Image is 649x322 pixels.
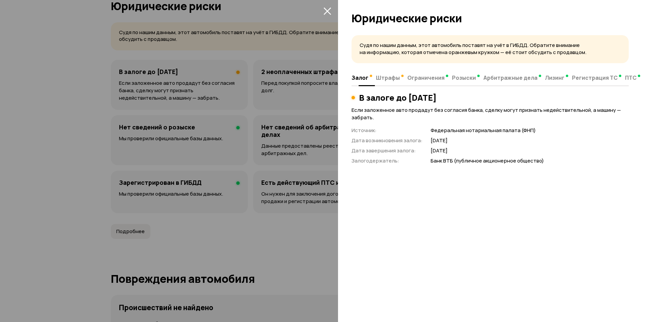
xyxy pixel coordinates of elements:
h3: В залоге до [DATE] [359,93,437,102]
p: Дата возникновения залога : [352,137,423,144]
span: Розыски [452,74,476,81]
button: закрыть [322,5,333,16]
p: Банк ВТБ (публичное акционерное общество) [431,157,629,165]
p: [DATE] [431,137,629,144]
span: Залог [352,74,368,81]
span: Лизинг [545,74,564,81]
p: Залогодержатель : [352,157,423,165]
span: Арбитражные дела [483,74,537,81]
span: Ограничения [407,74,444,81]
p: [DATE] [431,147,629,154]
p: Источник : [352,127,423,134]
p: Федеральная нотариальная палата (ФНП) [431,127,629,134]
span: Судя по нашим данным, этот автомобиль поставят на учёт в ГИБДД. Обратите внимание на информацию, ... [360,42,586,56]
p: Дата завершения залога : [352,147,423,154]
span: ПТС [625,74,636,81]
span: Штрафы [376,74,400,81]
span: Регистрация ТС [572,74,618,81]
p: Если заложенное авто продадут без согласия банка, сделку могут признать недействительной, а машин... [352,106,629,121]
